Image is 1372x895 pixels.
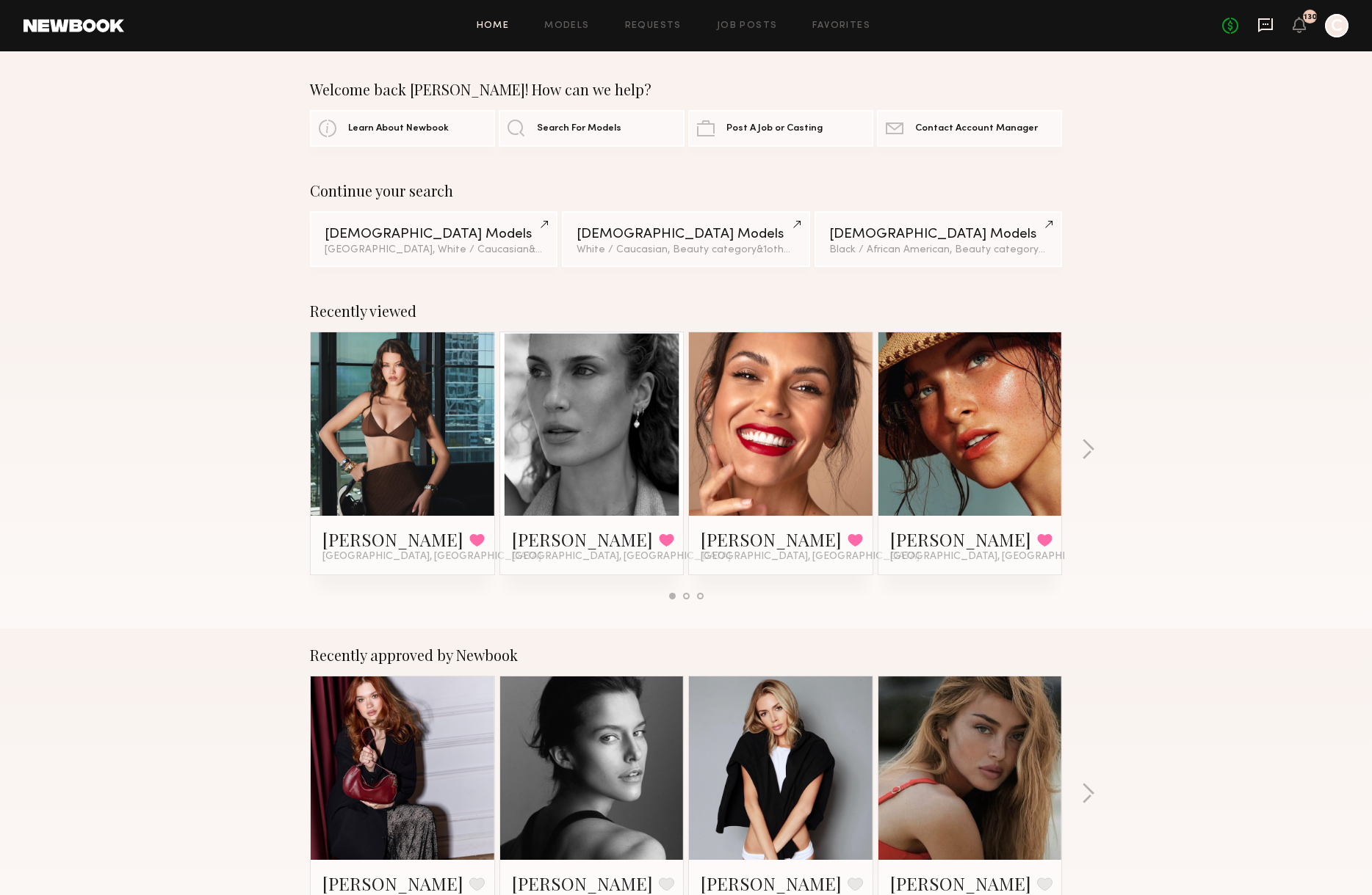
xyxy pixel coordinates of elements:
[310,182,1062,200] div: Continue your search
[512,527,653,551] a: [PERSON_NAME]
[310,646,1062,664] div: Recently approved by Newbook
[915,124,1038,134] span: Contact Account Manager
[348,124,449,134] span: Learn About Newbook
[322,551,541,563] span: [GEOGRAPHIC_DATA], [GEOGRAPHIC_DATA]
[726,124,823,134] span: Post A Job or Casting
[1325,14,1348,37] a: C
[688,110,873,147] a: Post A Job or Casting
[701,551,920,563] span: [GEOGRAPHIC_DATA], [GEOGRAPHIC_DATA]
[890,551,1109,563] span: [GEOGRAPHIC_DATA], [GEOGRAPHIC_DATA]
[625,21,682,31] a: Requests
[325,245,543,255] div: [GEOGRAPHIC_DATA], White / Caucasian
[310,211,557,267] a: [DEMOGRAPHIC_DATA] Models[GEOGRAPHIC_DATA], White / Caucasian&2other filters
[701,527,842,551] a: [PERSON_NAME]
[577,227,795,241] div: [DEMOGRAPHIC_DATA] Models
[310,81,1062,98] div: Welcome back [PERSON_NAME]! How can we help?
[829,245,1047,255] div: Black / African American, Beauty category
[310,302,1062,320] div: Recently viewed
[812,21,870,31] a: Favorites
[562,211,809,267] a: [DEMOGRAPHIC_DATA] ModelsWhite / Caucasian, Beauty category&1other filter
[757,245,820,255] span: & 1 other filter
[890,872,1031,895] a: [PERSON_NAME]
[701,872,842,895] a: [PERSON_NAME]
[310,110,495,147] a: Learn About Newbook
[325,227,543,241] div: [DEMOGRAPHIC_DATA] Models
[512,551,731,563] span: [GEOGRAPHIC_DATA], [GEOGRAPHIC_DATA]
[322,872,463,895] a: [PERSON_NAME]
[877,110,1062,147] a: Contact Account Manager
[512,872,653,895] a: [PERSON_NAME]
[829,227,1047,241] div: [DEMOGRAPHIC_DATA] Models
[717,21,778,31] a: Job Posts
[1304,13,1317,21] div: 130
[477,21,510,31] a: Home
[537,124,621,134] span: Search For Models
[544,21,589,31] a: Models
[577,245,795,255] div: White / Caucasian, Beauty category
[322,527,463,551] a: [PERSON_NAME]
[815,211,1062,267] a: [DEMOGRAPHIC_DATA] ModelsBlack / African American, Beauty category&1other filter
[499,110,684,147] a: Search For Models
[890,527,1031,551] a: [PERSON_NAME]
[529,245,599,255] span: & 2 other filter s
